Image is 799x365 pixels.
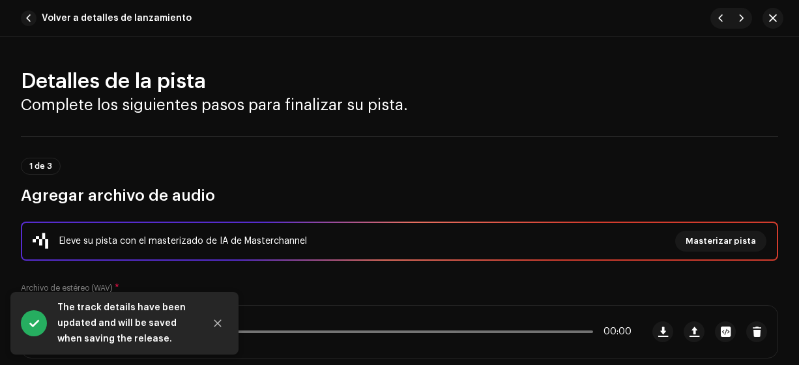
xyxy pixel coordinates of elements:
div: The track details have been updated and will be saved when saving the release. [57,300,194,347]
div: Eleve su pista con el masterizado de IA de Masterchannel [59,233,307,249]
span: 00:00 [598,327,632,337]
h3: Complete los siguientes pasos para finalizar su pista. [21,95,778,115]
h2: Detalles de la pista [21,68,778,95]
button: Masterizar pista [675,231,766,252]
span: Masterizar pista [686,228,756,254]
button: Close [205,310,231,336]
h3: Agregar archivo de audio [21,185,778,206]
